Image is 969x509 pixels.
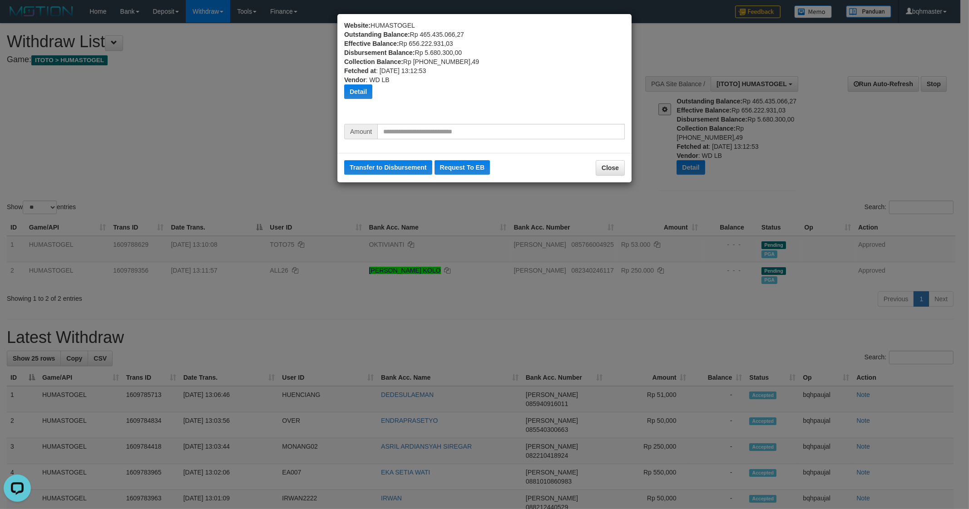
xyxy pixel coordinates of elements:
button: Transfer to Disbursement [344,160,432,175]
b: Vendor [344,76,366,83]
button: Request To EB [435,160,490,175]
div: HUMASTOGEL Rp 465.435.066,27 Rp 656.222.931,03 Rp 5.680.300,00 Rp [PHONE_NUMBER],49 : [DATE] 13:1... [344,21,625,124]
b: Disbursement Balance: [344,49,415,56]
b: Website: [344,22,371,29]
b: Outstanding Balance: [344,31,410,38]
span: Amount [344,124,377,139]
button: Open LiveChat chat widget [4,4,31,31]
b: Fetched at [344,67,376,74]
b: Collection Balance: [344,58,403,65]
button: Close [596,160,625,176]
b: Effective Balance: [344,40,399,47]
button: Detail [344,84,372,99]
